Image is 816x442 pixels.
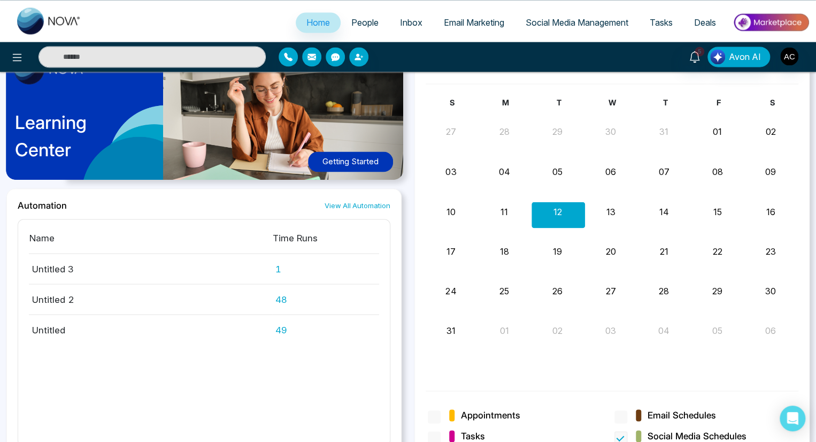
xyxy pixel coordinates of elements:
button: 06 [605,165,616,178]
img: Lead Flow [710,49,725,64]
button: 10 [447,205,456,218]
button: 05 [552,165,563,178]
button: 21 [660,245,668,257]
button: 28 [659,284,669,297]
td: Untitled [29,315,272,337]
span: Email Schedules [648,408,716,422]
a: Tasks [639,12,683,33]
p: Learning Center [15,109,87,163]
span: Avon AI [729,50,761,63]
a: Social Media Management [515,12,639,33]
img: Nova CRM Logo [17,7,81,34]
span: 5 [695,47,704,56]
span: Tasks [650,17,673,28]
span: T [556,98,561,107]
button: 15 [713,205,721,218]
button: 01 [499,324,509,337]
button: 24 [445,284,456,297]
button: 03 [605,324,616,337]
a: 5 [682,47,707,65]
a: Deals [683,12,727,33]
button: 31 [447,324,456,337]
button: 22 [712,245,722,257]
button: 29 [552,125,563,138]
span: Inbox [400,17,422,28]
td: 49 [272,315,379,337]
td: 48 [272,284,379,315]
button: 26 [552,284,563,297]
button: 06 [765,324,776,337]
div: Open Intercom Messenger [780,406,805,431]
button: 02 [765,125,775,138]
button: 30 [765,284,776,297]
a: Email Marketing [433,12,515,33]
span: People [351,17,379,28]
a: LearningCenterGetting Started [6,45,402,188]
button: 30 [605,125,616,138]
span: Deals [694,17,716,28]
div: Month View [426,97,798,378]
button: 19 [553,245,562,257]
td: 1 [272,254,379,284]
span: S [450,98,455,107]
button: 25 [499,284,509,297]
h2: Automation [18,200,67,210]
button: 01 [713,125,722,138]
button: 16 [766,205,775,218]
a: People [341,12,389,33]
span: Email Marketing [444,17,504,28]
button: 03 [445,165,456,178]
button: 23 [765,245,775,257]
button: 18 [499,245,509,257]
button: 07 [659,165,669,178]
button: Avon AI [707,47,770,67]
img: User Avatar [780,47,798,65]
th: Name [29,230,272,254]
button: 28 [499,125,509,138]
button: 09 [765,165,776,178]
button: 14 [659,205,669,218]
button: Getting Started [308,151,393,172]
button: 27 [446,125,456,138]
img: home-learning-center.png [1,42,415,192]
img: Market-place.gif [732,10,810,34]
button: 12 [553,205,561,218]
span: Home [306,17,330,28]
button: 02 [552,324,563,337]
button: 17 [447,245,456,257]
span: W [609,98,616,107]
span: M [502,98,509,107]
td: Untitled 2 [29,284,272,315]
span: F [717,98,721,107]
button: 27 [606,284,616,297]
th: Time Runs [272,230,379,254]
a: Inbox [389,12,433,33]
span: Social Media Management [526,17,628,28]
a: Home [296,12,341,33]
span: T [663,98,668,107]
button: 04 [498,165,510,178]
td: Untitled 3 [29,254,272,284]
button: 08 [712,165,722,178]
button: 13 [606,205,615,218]
button: 20 [606,245,616,257]
button: 31 [659,125,668,138]
button: 04 [658,324,669,337]
button: 11 [501,205,508,218]
span: S [769,98,774,107]
a: View All Automation [325,200,390,210]
button: 29 [712,284,722,297]
span: Appointments [461,408,520,422]
button: 05 [712,324,722,337]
